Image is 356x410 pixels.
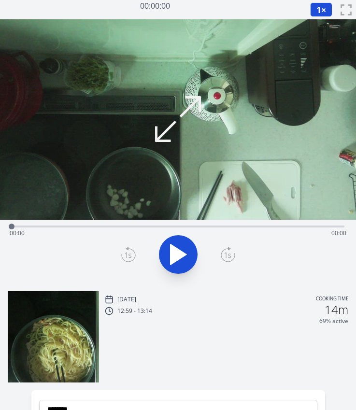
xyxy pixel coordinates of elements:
img: 250809040038_thumb.jpeg [8,291,99,382]
h2: 14m [325,304,348,315]
span: 00:00 [331,229,346,237]
p: 12:59 - 13:14 [117,307,152,315]
a: 00:00:00 [140,0,170,11]
p: 69% active [319,317,348,325]
button: 1× [310,2,332,17]
p: Cooking time [316,295,348,304]
span: 1 [316,4,321,15]
p: [DATE] [117,296,136,303]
